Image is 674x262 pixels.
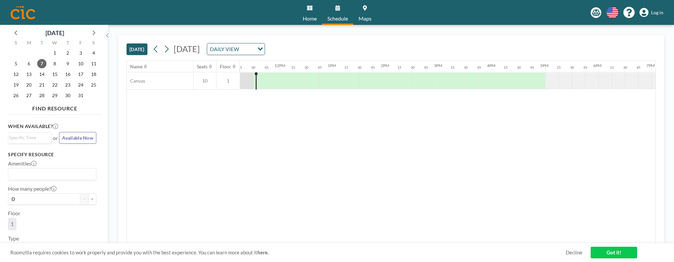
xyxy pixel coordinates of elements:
[304,65,308,70] div: 30
[651,10,663,16] span: Log in
[11,70,21,79] span: Sunday, October 12, 2025
[451,65,455,70] div: 15
[10,249,566,256] span: Roomzilla requires cookies to work properly and provide you with the best experience. You can lea...
[11,59,21,68] span: Sunday, October 5, 2025
[639,8,663,17] a: Log in
[8,152,96,158] h3: Specify resource
[130,64,142,70] div: Name
[59,132,96,144] button: Available Now
[11,91,21,100] span: Sunday, October 26, 2025
[216,78,240,84] span: 1
[50,48,59,58] span: Wednesday, October 1, 2025
[358,65,362,70] div: 30
[76,48,85,58] span: Friday, October 3, 2025
[37,80,46,90] span: Tuesday, October 21, 2025
[318,65,322,70] div: 45
[48,39,61,48] div: W
[371,65,375,70] div: 45
[8,185,56,192] label: How many people?
[37,91,46,100] span: Tuesday, October 28, 2025
[50,91,59,100] span: Wednesday, October 29, 2025
[80,193,88,205] button: -
[275,63,285,68] div: 12PM
[76,80,85,90] span: Friday, October 24, 2025
[328,63,336,68] div: 1PM
[89,80,98,90] span: Saturday, October 25, 2025
[76,70,85,79] span: Friday, October 17, 2025
[344,65,348,70] div: 15
[126,43,147,55] button: [DATE]
[207,43,265,55] div: Search for option
[63,91,72,100] span: Thursday, October 30, 2025
[174,44,200,54] span: [DATE]
[327,16,348,21] span: Schedule
[37,59,46,68] span: Tuesday, October 7, 2025
[540,63,548,68] div: 5PM
[87,39,100,48] div: S
[530,65,534,70] div: 45
[11,221,14,227] span: 1
[61,39,74,48] div: T
[9,134,47,141] input: Search for option
[194,78,216,84] span: 10
[646,63,655,68] div: 7PM
[50,80,59,90] span: Wednesday, October 22, 2025
[76,59,85,68] span: Friday, October 10, 2025
[197,64,208,70] div: Seats
[291,65,295,70] div: 15
[411,65,415,70] div: 30
[381,63,389,68] div: 2PM
[45,28,64,37] div: [DATE]
[63,80,72,90] span: Thursday, October 23, 2025
[74,39,87,48] div: F
[464,65,468,70] div: 30
[8,210,20,217] label: Floor
[241,45,254,53] input: Search for option
[63,48,72,58] span: Thursday, October 2, 2025
[238,65,242,70] div: 15
[24,59,34,68] span: Monday, October 6, 2025
[303,16,317,21] span: Home
[623,65,627,70] div: 30
[89,70,98,79] span: Saturday, October 18, 2025
[36,39,48,48] div: T
[8,102,102,112] h4: FIND RESOURCE
[636,65,640,70] div: 45
[359,16,372,21] span: Maps
[566,249,582,256] a: Decline
[8,168,96,180] div: Search for option
[517,65,521,70] div: 30
[591,247,637,258] a: Got it!
[9,170,92,178] input: Search for option
[265,65,269,70] div: 45
[88,193,96,205] button: +
[50,59,59,68] span: Wednesday, October 8, 2025
[24,80,34,90] span: Monday, October 20, 2025
[8,235,19,242] label: Type
[76,91,85,100] span: Friday, October 31, 2025
[209,45,240,53] span: DAILY VIEW
[8,133,51,143] div: Search for option
[24,70,34,79] span: Monday, October 13, 2025
[257,249,269,255] a: here.
[593,63,602,68] div: 6PM
[424,65,428,70] div: 45
[610,65,614,70] div: 15
[11,6,35,19] img: organization-logo
[127,78,145,84] span: Canvas
[220,64,231,70] div: Floor
[50,70,59,79] span: Wednesday, October 15, 2025
[53,135,58,141] span: or
[62,135,93,141] span: Available Now
[570,65,574,70] div: 30
[8,160,37,167] label: Amenities
[89,59,98,68] span: Saturday, October 11, 2025
[89,48,98,58] span: Saturday, October 4, 2025
[487,63,495,68] div: 4PM
[63,59,72,68] span: Thursday, October 9, 2025
[397,65,401,70] div: 15
[583,65,587,70] div: 45
[11,80,21,90] span: Sunday, October 19, 2025
[23,39,36,48] div: M
[504,65,508,70] div: 15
